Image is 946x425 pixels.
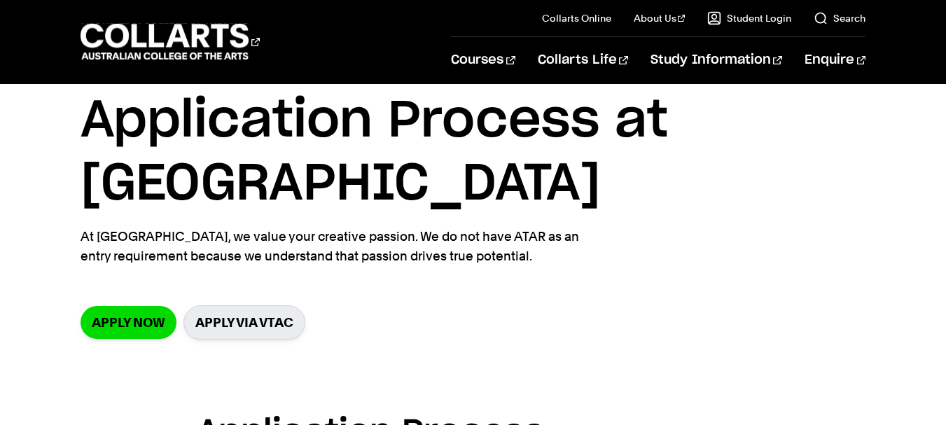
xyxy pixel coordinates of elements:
a: Apply now [81,306,176,339]
a: Collarts Life [538,37,628,83]
a: About Us [634,11,686,25]
h1: Application Process at [GEOGRAPHIC_DATA] [81,90,865,216]
div: Go to homepage [81,22,260,62]
a: Search [814,11,865,25]
a: Student Login [707,11,791,25]
p: At [GEOGRAPHIC_DATA], we value your creative passion. We do not have ATAR as an entry requirement... [81,227,592,266]
a: Study Information [651,37,782,83]
a: Apply via VTAC [183,305,305,340]
a: Collarts Online [542,11,611,25]
a: Enquire [805,37,865,83]
a: Courses [451,37,515,83]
